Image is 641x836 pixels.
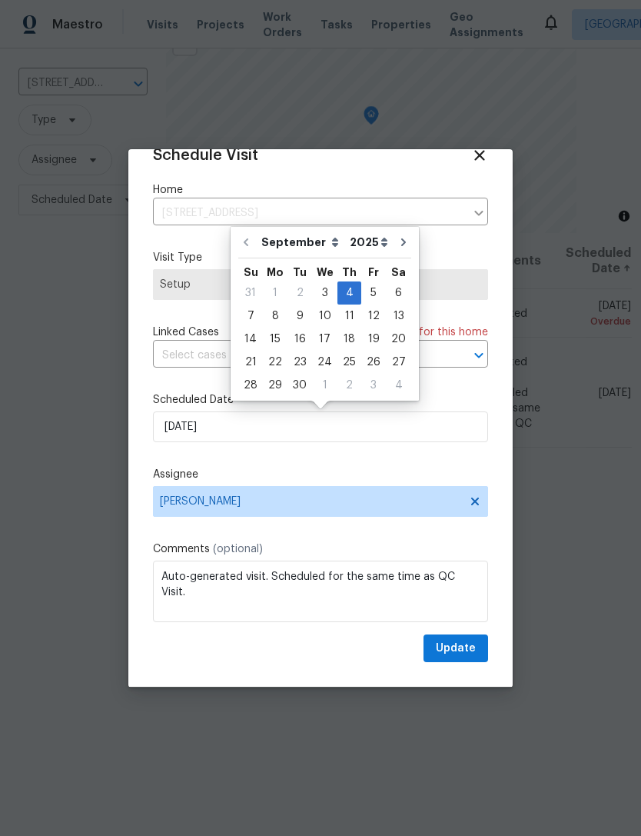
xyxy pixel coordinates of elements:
div: Sat Sep 06 2025 [386,281,411,305]
label: Comments [153,541,488,557]
span: [PERSON_NAME] [160,495,461,508]
div: 17 [312,328,337,350]
span: (optional) [213,544,263,555]
div: Sun Aug 31 2025 [238,281,263,305]
div: Wed Sep 24 2025 [312,351,337,374]
div: Sat Oct 04 2025 [386,374,411,397]
span: Schedule Visit [153,148,258,163]
div: 4 [386,375,411,396]
div: Mon Sep 08 2025 [263,305,287,328]
div: 9 [287,305,312,327]
button: Go to next month [392,227,415,258]
div: Sat Sep 13 2025 [386,305,411,328]
div: 2 [287,282,312,304]
div: 26 [361,351,386,373]
div: Thu Sep 18 2025 [337,328,361,351]
div: 10 [312,305,337,327]
div: 2 [337,375,361,396]
div: Sun Sep 07 2025 [238,305,263,328]
div: 6 [386,282,411,304]
div: 3 [361,375,386,396]
select: Year [346,231,392,254]
abbr: Thursday [342,267,357,278]
button: Go to previous month [234,227,257,258]
div: 16 [287,328,312,350]
div: Fri Sep 05 2025 [361,281,386,305]
span: Linked Cases [153,325,219,340]
div: 8 [263,305,287,327]
div: 20 [386,328,411,350]
div: Tue Sep 02 2025 [287,281,312,305]
div: Tue Sep 30 2025 [287,374,312,397]
abbr: Friday [368,267,379,278]
abbr: Monday [267,267,284,278]
div: 28 [238,375,263,396]
div: Mon Sep 15 2025 [263,328,287,351]
span: Close [471,147,488,164]
div: 29 [263,375,287,396]
div: Wed Sep 17 2025 [312,328,337,351]
div: Fri Oct 03 2025 [361,374,386,397]
select: Month [257,231,346,254]
div: 11 [337,305,361,327]
input: M/D/YYYY [153,411,488,442]
div: Tue Sep 16 2025 [287,328,312,351]
input: Select cases [153,344,445,368]
div: 25 [337,351,361,373]
div: 4 [337,282,361,304]
div: 30 [287,375,312,396]
div: 13 [386,305,411,327]
button: Update [423,634,488,663]
div: Sun Sep 21 2025 [238,351,263,374]
span: Update [436,639,476,658]
div: Wed Oct 01 2025 [312,374,337,397]
div: Fri Sep 26 2025 [361,351,386,374]
label: Visit Type [153,250,488,265]
div: Mon Sep 22 2025 [263,351,287,374]
label: Scheduled Date [153,392,488,408]
abbr: Tuesday [293,267,307,278]
div: 1 [263,282,287,304]
span: Setup [160,277,481,292]
div: 7 [238,305,263,327]
div: Fri Sep 12 2025 [361,305,386,328]
abbr: Sunday [244,267,258,278]
div: Tue Sep 23 2025 [287,351,312,374]
div: Tue Sep 09 2025 [287,305,312,328]
div: 23 [287,351,312,373]
div: Thu Sep 25 2025 [337,351,361,374]
div: 15 [263,328,287,350]
div: 22 [263,351,287,373]
div: Sat Sep 20 2025 [386,328,411,351]
div: Thu Sep 04 2025 [337,281,361,305]
input: Enter in an address [153,202,465,225]
div: 24 [312,351,337,373]
div: Sun Sep 28 2025 [238,374,263,397]
div: Wed Sep 10 2025 [312,305,337,328]
div: Thu Oct 02 2025 [337,374,361,397]
button: Open [468,345,490,366]
abbr: Saturday [391,267,406,278]
div: Mon Sep 29 2025 [263,374,287,397]
div: 5 [361,282,386,304]
div: 21 [238,351,263,373]
div: 19 [361,328,386,350]
div: 14 [238,328,263,350]
div: Wed Sep 03 2025 [312,281,337,305]
div: Fri Sep 19 2025 [361,328,386,351]
label: Assignee [153,467,488,482]
div: Sat Sep 27 2025 [386,351,411,374]
div: 18 [337,328,361,350]
div: Thu Sep 11 2025 [337,305,361,328]
div: Sun Sep 14 2025 [238,328,263,351]
label: Home [153,182,488,198]
abbr: Wednesday [317,267,334,278]
div: 12 [361,305,386,327]
div: Mon Sep 01 2025 [263,281,287,305]
div: 3 [312,282,337,304]
textarea: Auto-generated visit. Scheduled for the same time as QC Visit. [153,561,488,622]
div: 1 [312,375,337,396]
div: 27 [386,351,411,373]
div: 31 [238,282,263,304]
